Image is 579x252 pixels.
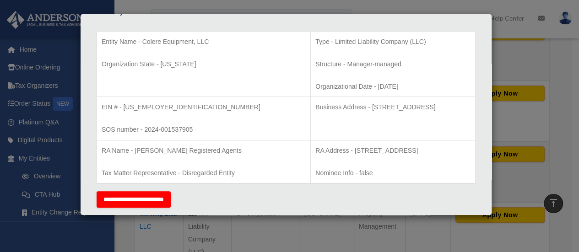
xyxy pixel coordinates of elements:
p: Business Address - [STREET_ADDRESS] [315,102,471,113]
p: Tax Matter Representative - Disregarded Entity [102,167,306,179]
p: RA Name - [PERSON_NAME] Registered Agents [102,145,306,156]
p: Organizational Date - [DATE] [315,81,471,92]
p: Type - Limited Liability Company (LLC) [315,36,471,48]
p: Entity Name - Colere Equipment, LLC [102,36,306,48]
p: RA Address - [STREET_ADDRESS] [315,145,471,156]
p: Organization State - [US_STATE] [102,59,306,70]
p: EIN # - [US_EMPLOYER_IDENTIFICATION_NUMBER] [102,102,306,113]
p: SOS number - 2024-001537905 [102,124,306,135]
p: Nominee Info - false [315,167,471,179]
p: Structure - Manager-managed [315,59,471,70]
